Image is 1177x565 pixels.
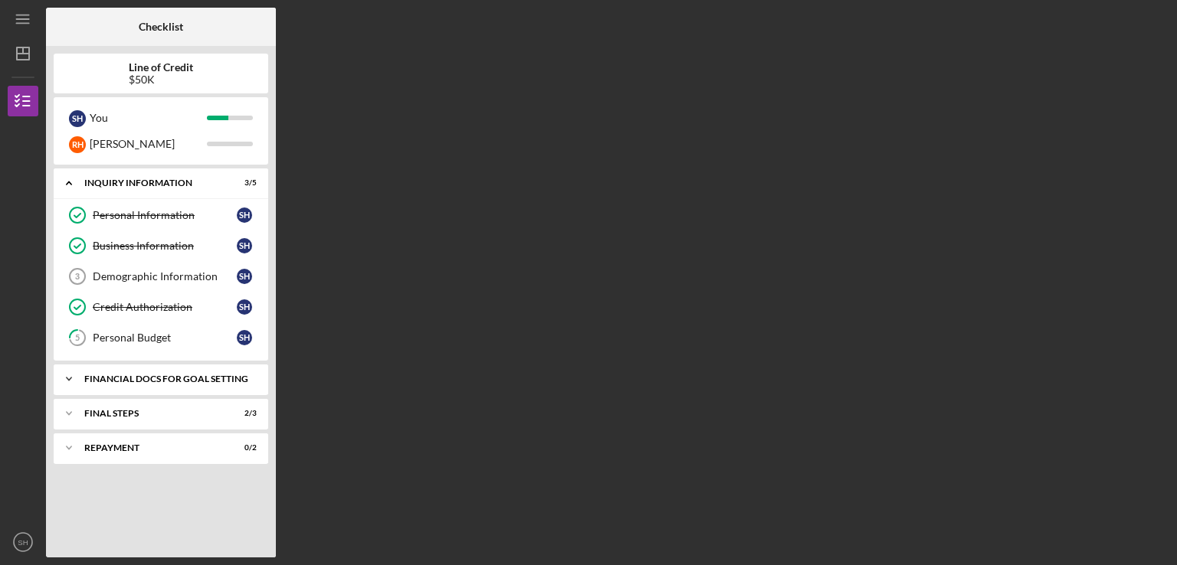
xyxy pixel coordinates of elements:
[93,209,237,221] div: Personal Information
[84,178,218,188] div: INQUIRY INFORMATION
[90,131,207,157] div: [PERSON_NAME]
[129,61,193,73] b: Line of Credit
[84,374,249,384] div: Financial Docs for Goal Setting
[229,443,257,452] div: 0 / 2
[93,331,237,344] div: Personal Budget
[75,272,80,281] tspan: 3
[237,269,252,284] div: S H
[237,207,252,223] div: S H
[8,527,38,557] button: SH
[93,240,237,252] div: Business Information
[229,178,257,188] div: 3 / 5
[93,301,237,313] div: Credit Authorization
[237,238,252,253] div: S H
[84,443,218,452] div: Repayment
[139,21,183,33] b: Checklist
[229,409,257,418] div: 2 / 3
[69,136,86,153] div: R H
[61,261,261,292] a: 3Demographic InformationSH
[75,333,80,343] tspan: 5
[61,292,261,322] a: Credit AuthorizationSH
[18,538,28,547] text: SH
[237,299,252,315] div: S H
[90,105,207,131] div: You
[84,409,218,418] div: FINAL STEPS
[61,230,261,261] a: Business InformationSH
[61,322,261,353] a: 5Personal BudgetSH
[129,73,193,86] div: $50K
[237,330,252,345] div: S H
[69,110,86,127] div: S H
[61,200,261,230] a: Personal InformationSH
[93,270,237,282] div: Demographic Information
